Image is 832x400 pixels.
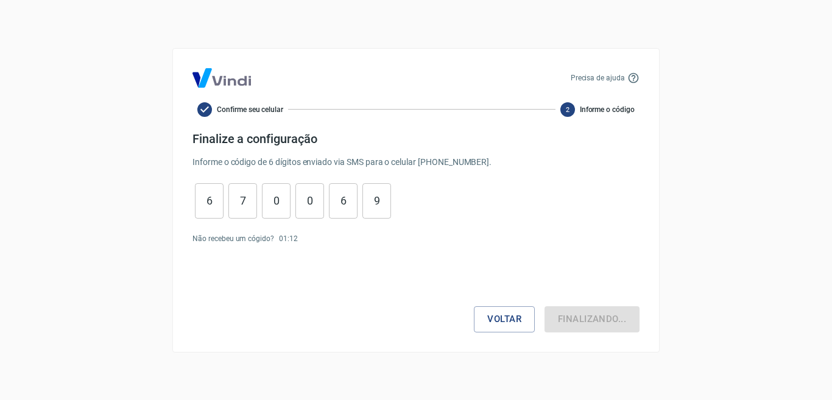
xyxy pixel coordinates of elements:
p: Precisa de ajuda [571,72,625,83]
p: 01 : 12 [279,233,298,244]
text: 2 [566,105,569,113]
span: Informe o código [580,104,635,115]
p: Informe o código de 6 dígitos enviado via SMS para o celular [PHONE_NUMBER] . [192,156,640,169]
img: Logo Vind [192,68,251,88]
h4: Finalize a configuração [192,132,640,146]
span: Confirme seu celular [217,104,283,115]
p: Não recebeu um cógido? [192,233,274,244]
button: Voltar [474,306,535,332]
